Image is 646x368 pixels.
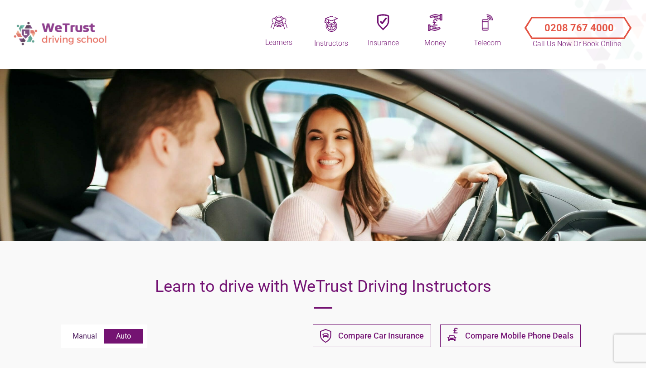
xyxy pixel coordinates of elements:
[271,14,287,31] img: Driveq.png
[428,14,442,31] img: Moneyq.png
[9,17,113,49] img: wetrust-ds-logo.png
[320,329,331,343] img: Group 43
[532,39,622,49] p: Call Us Now or Book Online
[377,14,389,31] img: Insuranceq.png
[313,324,431,347] a: Group 43 Compare Car Insurance
[256,38,301,48] div: Learners
[528,15,626,33] button: Call Us Now or Book Online
[308,39,354,48] div: Instructors
[323,16,339,32] img: Trainingq.png
[360,38,406,48] div: Insurance
[338,330,424,341] span: Compare Car Insurance
[447,325,458,346] img: PURPLE-Group-47
[413,38,458,48] div: Money
[440,324,581,347] a: PURPLE-Group-47 Compare Mobile Phone Deals
[481,14,494,31] img: Mobileq.png
[104,329,143,344] label: Auto
[465,38,510,48] div: Telecom
[465,330,573,341] span: Compare Mobile Phone Deals
[517,9,637,41] a: Call Us Now or Book Online 0208 767 4000
[65,329,104,344] label: Manual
